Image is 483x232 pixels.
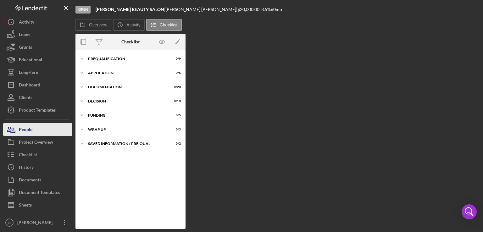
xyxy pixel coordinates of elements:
div: 0 / 3 [169,128,181,131]
div: Decision [88,99,165,103]
div: Checklist [19,148,37,163]
div: 0 / 20 [169,85,181,89]
div: Documentation [88,85,165,89]
button: Clients [3,91,72,104]
b: [PERSON_NAME] BEAUTY SALON [96,7,164,12]
div: Dashboard [19,79,40,93]
button: Grants [3,41,72,53]
button: Loans [3,28,72,41]
div: Loans [19,28,30,42]
button: Dashboard [3,79,72,91]
div: People [19,123,32,137]
div: Application [88,71,165,75]
button: People [3,123,72,136]
div: Product Templates [19,104,56,118]
div: 0 / 5 [169,113,181,117]
div: Sheets [19,199,32,213]
div: Wrap up [88,128,165,131]
button: Checklist [3,148,72,161]
div: Clients [19,91,32,105]
div: [PERSON_NAME] [PERSON_NAME] | [165,7,237,12]
div: Checklist [121,39,140,44]
button: Overview [75,19,111,31]
button: History [3,161,72,174]
div: Open Intercom Messenger [462,204,477,219]
div: 0 / 2 [169,142,181,146]
div: Documents [19,174,41,188]
button: Activity [3,16,72,28]
button: Activity [113,19,144,31]
button: Product Templates [3,104,72,116]
button: Long-Term [3,66,72,79]
div: Activity [19,16,34,30]
div: Funding [88,113,165,117]
div: 60 mo [271,7,282,12]
label: Overview [89,22,107,27]
div: 0 / 9 [169,57,181,61]
button: Document Templates [3,186,72,199]
button: YB[PERSON_NAME] [3,216,72,229]
div: Saved Information / Pre-Qual [88,142,165,146]
button: Project Overview [3,136,72,148]
div: 0 / 6 [169,71,181,75]
div: Project Overview [19,136,53,150]
button: Documents [3,174,72,186]
div: | [96,7,165,12]
div: 0 / 10 [169,99,181,103]
div: Document Templates [19,186,60,200]
div: Open [75,6,91,14]
div: 8.5 % [261,7,271,12]
label: Activity [126,22,140,27]
button: Educational [3,53,72,66]
button: Sheets [3,199,72,211]
div: [PERSON_NAME] [16,216,57,230]
div: Prequalification [88,57,165,61]
button: Checklist [146,19,182,31]
div: Educational [19,53,42,68]
text: YB [8,221,12,224]
label: Checklist [160,22,178,27]
div: Long-Term [19,66,40,80]
div: Grants [19,41,32,55]
div: History [19,161,34,175]
div: $20,000.00 [237,7,261,12]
